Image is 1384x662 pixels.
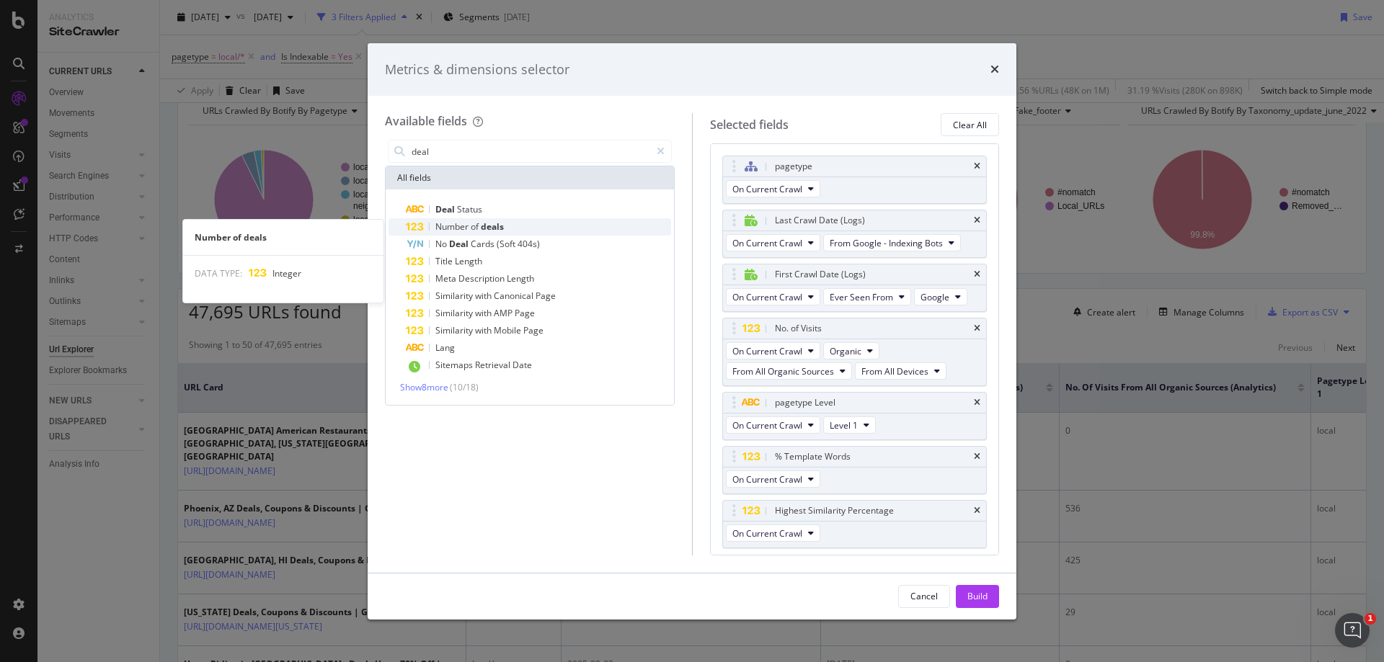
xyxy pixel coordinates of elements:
[494,290,536,302] span: Canonical
[732,345,802,357] span: On Current Crawl
[515,307,535,319] span: Page
[861,365,928,377] span: From All Devices
[732,365,834,377] span: From All Organic Sources
[898,585,950,608] button: Cancel
[775,213,865,228] div: Last Crawl Date (Logs)
[967,590,988,602] div: Build
[722,446,988,494] div: % Template WordstimesOn Current Crawl
[914,288,967,305] button: Google
[722,264,988,312] div: First Crawl Date (Logs)timesOn Current CrawlEver Seen FromGoogle
[823,416,876,434] button: Level 1
[523,324,544,336] span: Page
[775,159,812,174] div: pagetype
[974,324,980,333] div: times
[974,452,980,461] div: times
[513,359,532,371] span: Date
[775,267,866,282] div: First Crawl Date (Logs)
[732,291,802,303] span: On Current Crawl
[410,140,650,162] input: Search by field name
[775,395,835,410] div: pagetype Level
[726,342,820,359] button: On Current Crawl
[494,307,515,319] span: AMP
[368,43,1016,619] div: modal
[435,220,471,233] span: Number
[921,291,949,303] span: Google
[385,61,569,79] div: Metrics & dimensions selector
[481,220,504,233] span: deals
[732,527,802,540] span: On Current Crawl
[830,291,893,303] span: Ever Seen From
[830,345,861,357] span: Organic
[775,504,894,518] div: Highest Similarity Percentage
[435,290,475,302] span: Similarity
[475,324,494,336] span: with
[823,288,911,305] button: Ever Seen From
[183,231,383,243] div: Number of deals
[435,307,475,319] span: Similarity
[435,238,449,250] span: No
[435,324,475,336] span: Similarity
[726,524,820,542] button: On Current Crawl
[507,272,534,285] span: Length
[726,288,820,305] button: On Current Crawl
[435,203,457,215] span: Deal
[823,234,961,251] button: From Google - Indexing Bots
[435,359,475,371] span: Sitemaps
[941,113,999,136] button: Clear All
[974,398,980,407] div: times
[732,183,802,195] span: On Current Crawl
[775,321,822,336] div: No. of Visits
[722,318,988,386] div: No. of VisitstimesOn Current CrawlOrganicFrom All Organic SourcesFrom All Devices
[726,362,852,380] button: From All Organic Sources
[475,290,494,302] span: with
[471,220,481,233] span: of
[400,381,448,393] span: Show 8 more
[458,272,507,285] span: Description
[710,117,789,133] div: Selected fields
[732,419,802,431] span: On Current Crawl
[855,362,946,380] button: From All Devices
[475,307,494,319] span: with
[722,500,988,548] div: Highest Similarity PercentagetimesOn Current Crawl
[435,341,455,354] span: Lang
[1365,613,1376,625] span: 1
[726,470,820,488] button: On Current Crawl
[455,255,482,267] span: Length
[974,162,980,171] div: times
[494,324,523,336] span: Mobile
[910,590,938,602] div: Cancel
[722,210,988,258] div: Last Crawl Date (Logs)timesOn Current CrawlFrom Google - Indexing Bots
[732,473,802,486] span: On Current Crawl
[722,392,988,440] div: pagetype LeveltimesOn Current CrawlLevel 1
[823,342,879,359] button: Organic
[956,585,999,608] button: Build
[386,166,674,189] div: All fields
[435,255,455,267] span: Title
[1335,613,1370,648] iframe: Intercom live chat
[536,290,556,302] span: Page
[449,238,471,250] span: Deal
[726,180,820,197] button: On Current Crawl
[732,237,802,249] span: On Current Crawl
[990,61,999,79] div: times
[518,238,540,250] span: 404s)
[457,203,482,215] span: Status
[471,238,497,250] span: Cards
[497,238,518,250] span: (Soft
[722,156,988,204] div: pagetypetimesOn Current Crawl
[450,381,479,393] span: ( 10 / 18 )
[974,216,980,225] div: times
[726,234,820,251] button: On Current Crawl
[775,449,851,464] div: % Template Words
[475,359,513,371] span: Retrieval
[435,272,458,285] span: Meta
[974,506,980,515] div: times
[726,416,820,434] button: On Current Crawl
[953,119,987,131] div: Clear All
[830,237,943,249] span: From Google - Indexing Bots
[385,113,467,129] div: Available fields
[830,419,858,431] span: Level 1
[974,270,980,279] div: times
